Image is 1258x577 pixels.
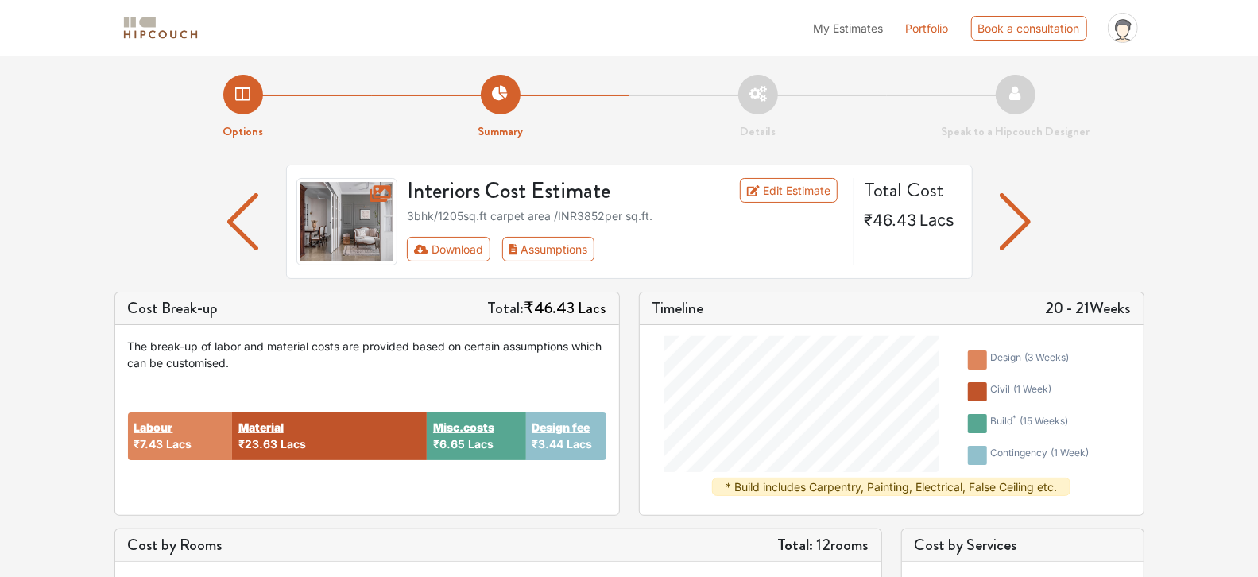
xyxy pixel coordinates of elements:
[740,178,838,203] a: Edit Estimate
[478,122,523,140] strong: Summary
[128,338,606,371] div: The break-up of labor and material costs are provided based on certain assumptions which can be c...
[128,299,219,318] h5: Cost Break-up
[524,296,575,319] span: ₹46.43
[712,478,1070,496] div: * Build includes Carpentry, Painting, Electrical, False Ceiling etc.
[864,211,916,230] span: ₹46.43
[281,437,306,451] span: Lacs
[134,437,164,451] span: ₹7.43
[1046,299,1131,318] h5: 20 - 21 Weeks
[990,382,1051,401] div: civil
[1013,383,1051,395] span: ( 1 week )
[502,237,595,261] button: Assumptions
[407,237,490,261] button: Download
[778,536,869,555] h5: 12 rooms
[990,446,1089,465] div: contingency
[296,178,398,265] img: gallery
[223,122,263,140] strong: Options
[652,299,704,318] h5: Timeline
[990,350,1069,370] div: design
[990,414,1068,433] div: build
[128,536,223,555] h5: Cost by Rooms
[919,211,954,230] span: Lacs
[121,14,200,42] img: logo-horizontal.svg
[407,237,844,261] div: Toolbar with button groups
[238,419,284,436] button: Material
[906,20,949,37] a: Portfolio
[397,178,701,205] h3: Interiors Cost Estimate
[532,419,590,436] button: Design fee
[134,419,173,436] button: Labour
[468,437,494,451] span: Lacs
[814,21,884,35] span: My Estimates
[567,437,593,451] span: Lacs
[532,437,564,451] span: ₹3.44
[1000,193,1031,250] img: arrow left
[579,296,606,319] span: Lacs
[433,419,494,436] button: Misc.costs
[167,437,192,451] span: Lacs
[1020,415,1068,427] span: ( 15 weeks )
[488,299,606,318] h5: Total:
[941,122,1090,140] strong: Speak to a Hipcouch Designer
[864,178,959,202] h4: Total Cost
[238,437,277,451] span: ₹23.63
[915,536,1131,555] h5: Cost by Services
[227,193,258,250] img: arrow left
[407,207,844,224] div: 3bhk / 1205 sq.ft carpet area /INR 3852 per sq.ft.
[433,437,465,451] span: ₹6.65
[971,16,1087,41] div: Book a consultation
[778,533,814,556] strong: Total:
[407,237,607,261] div: First group
[1024,351,1069,363] span: ( 3 weeks )
[740,122,776,140] strong: Details
[1051,447,1089,459] span: ( 1 week )
[121,10,200,46] span: logo-horizontal.svg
